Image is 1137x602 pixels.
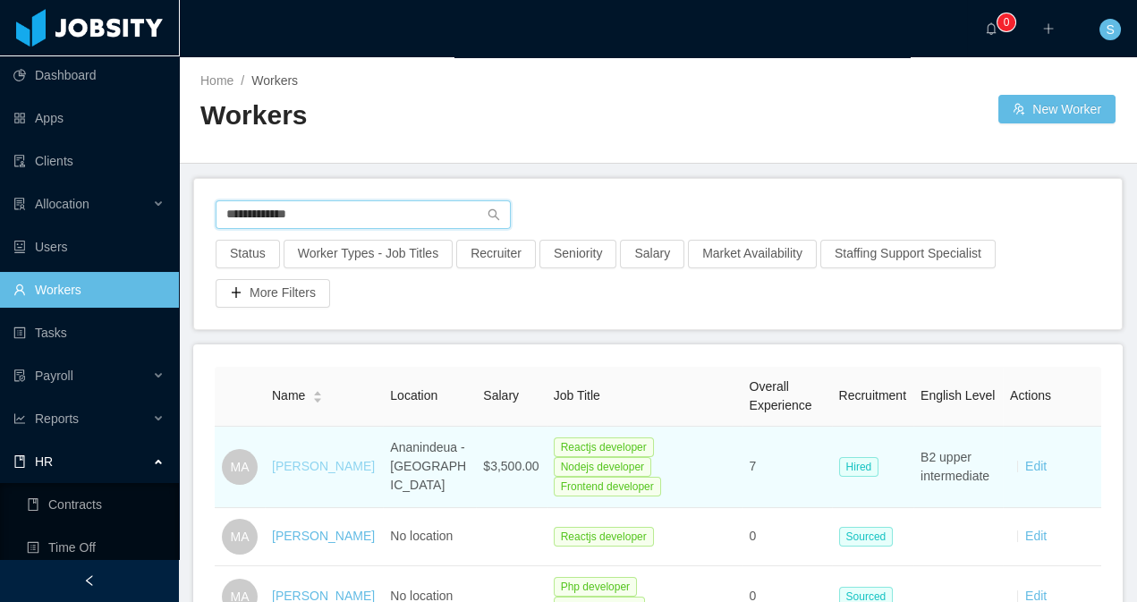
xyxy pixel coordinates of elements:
a: [PERSON_NAME] [272,459,375,473]
a: icon: profileTime Off [27,530,165,565]
a: icon: robotUsers [13,229,165,265]
button: Seniority [539,240,616,268]
span: Name [272,386,305,405]
a: Hired [839,459,887,473]
button: Worker Types - Job Titles [284,240,453,268]
i: icon: plus [1042,22,1055,35]
div: Sort [312,388,323,401]
i: icon: caret-up [313,389,323,394]
span: Overall Experience [750,379,812,412]
td: B2 upper intermediate [913,427,1003,508]
i: icon: bell [985,22,997,35]
button: Salary [620,240,684,268]
a: Edit [1025,459,1047,473]
sup: 0 [997,13,1015,31]
a: Sourced [839,529,901,543]
td: Ananindeua - [GEOGRAPHIC_DATA] [383,427,476,508]
button: Market Availability [688,240,817,268]
i: icon: book [13,455,26,468]
span: Workers [251,73,298,88]
span: Job Title [554,388,600,403]
span: Payroll [35,369,73,383]
span: Php developer [554,577,637,597]
button: Status [216,240,280,268]
span: Salary [483,388,519,403]
a: icon: userWorkers [13,272,165,308]
td: 7 [742,427,832,508]
span: $3,500.00 [483,459,539,473]
span: MA [231,519,250,555]
span: Sourced [839,527,894,547]
span: Hired [839,457,879,477]
i: icon: search [488,208,500,221]
i: icon: file-protect [13,369,26,382]
a: [PERSON_NAME] [272,529,375,543]
a: Home [200,73,233,88]
span: HR [35,454,53,469]
a: icon: auditClients [13,143,165,179]
i: icon: line-chart [13,412,26,425]
span: S [1106,19,1114,40]
span: English Level [921,388,995,403]
button: icon: usergroup-addNew Worker [998,95,1116,123]
h2: Workers [200,98,658,134]
a: icon: profileTasks [13,315,165,351]
span: Reactjs developer [554,437,654,457]
td: 0 [742,508,832,566]
span: Actions [1010,388,1051,403]
span: MA [231,449,250,485]
span: Frontend developer [554,477,661,496]
a: icon: bookContracts [27,487,165,522]
span: Reactjs developer [554,527,654,547]
a: Edit [1025,529,1047,543]
span: Nodejs developer [554,457,651,477]
i: icon: solution [13,198,26,210]
button: Recruiter [456,240,536,268]
i: icon: caret-down [313,395,323,401]
span: / [241,73,244,88]
button: icon: plusMore Filters [216,279,330,308]
span: Allocation [35,197,89,211]
span: Recruitment [839,388,906,403]
a: icon: appstoreApps [13,100,165,136]
a: icon: pie-chartDashboard [13,57,165,93]
td: No location [383,508,476,566]
button: Staffing Support Specialist [820,240,996,268]
span: Reports [35,411,79,426]
span: Location [390,388,437,403]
